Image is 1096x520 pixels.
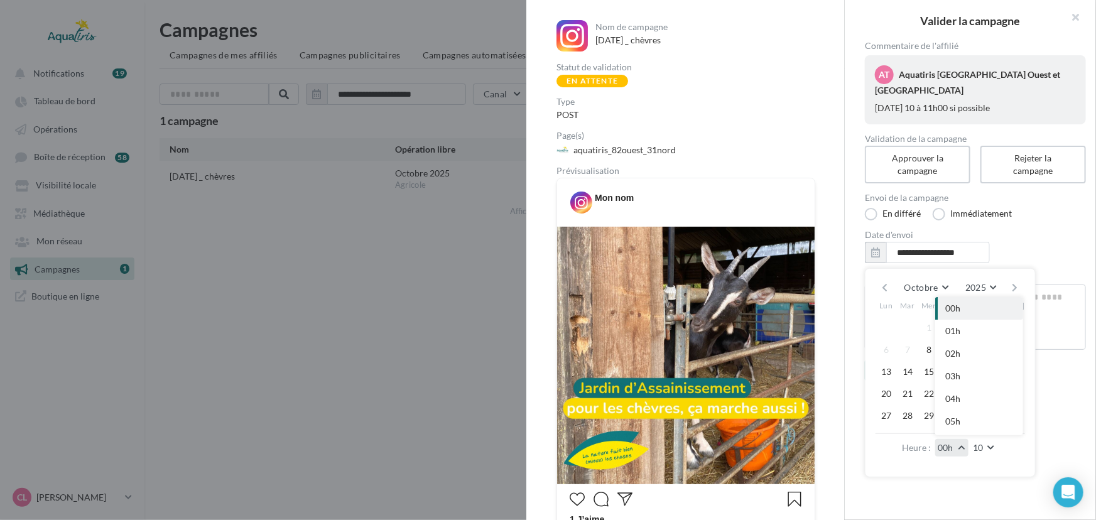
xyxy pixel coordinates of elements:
[880,152,955,177] div: Approuver la campagne
[595,34,811,46] div: [DATE] _ chèvres
[935,387,1023,410] button: 04h
[945,393,960,404] span: 04h
[945,303,960,313] span: 00h
[898,340,917,359] button: 7
[875,102,1076,114] div: [DATE] 10 à 11h00 si possible
[556,97,814,106] div: Type
[935,365,1023,387] button: 03h
[945,348,960,359] span: 02h
[875,69,1060,95] span: Aquatiris [GEOGRAPHIC_DATA] Ouest et [GEOGRAPHIC_DATA]
[570,492,585,507] svg: J’aime
[877,362,896,381] button: 13
[595,23,811,31] div: Nom de campagne
[899,279,953,296] button: Octobre
[573,144,676,156] div: aquatiris_82ouest_31nord
[920,362,938,381] button: 15
[556,109,814,121] div: POST
[960,279,1001,296] button: 2025
[787,492,802,507] svg: Enregistrer
[877,340,896,359] button: 6
[945,416,960,426] span: 05h
[945,325,960,336] span: 01h
[920,384,938,403] button: 22
[904,282,938,293] span: Octobre
[865,208,921,220] label: En différé
[879,300,893,311] span: Lun
[902,443,931,452] label: Heure :
[965,282,986,293] span: 2025
[865,134,1086,143] label: Validation de la campagne
[900,300,915,311] span: Mar
[556,63,814,72] div: Statut de validation
[898,362,917,381] button: 14
[556,75,628,87] div: En attente
[865,15,1076,26] h2: Valider la campagne
[898,384,917,403] button: 21
[973,442,984,453] span: 10
[617,492,632,507] svg: Partager la publication
[921,300,936,311] span: Mer
[920,318,938,337] button: 1
[595,192,634,204] div: Mon nom
[996,152,1071,177] div: Rejeter la campagne
[920,406,938,425] button: 29
[933,208,1012,220] label: Immédiatement
[920,340,938,359] button: 8
[556,166,814,175] div: Prévisualisation
[935,320,1023,342] button: 01h
[938,442,953,453] span: 00h
[945,371,960,381] span: 03h
[970,439,999,457] button: 10
[877,406,896,425] button: 27
[935,297,1023,320] button: 00h
[556,144,569,156] img: 542036153_17842302576570887_8925758477991560126_n.jpg
[898,406,917,425] button: 28
[1053,477,1083,507] div: Open Intercom Messenger
[935,410,1023,433] button: 05h
[556,131,824,140] div: Page(s)
[877,384,896,403] button: 20
[865,193,1086,202] label: Envoi de la campagne
[879,68,890,81] span: AT
[865,41,1086,50] span: Commentaire de l'affilié
[556,143,824,156] a: aquatiris_82ouest_31nord
[865,230,1086,239] label: Date d'envoi
[935,439,968,457] button: 00h
[935,342,1023,365] button: 02h
[594,492,609,507] svg: Commenter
